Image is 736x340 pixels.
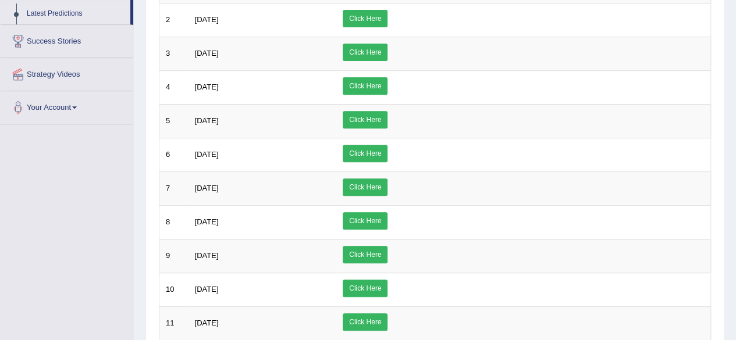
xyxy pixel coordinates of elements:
td: 6 [159,138,189,171]
a: Your Account [1,91,133,120]
td: 8 [159,205,189,239]
td: 11 [159,306,189,340]
span: [DATE] [195,116,219,125]
td: 2 [159,3,189,37]
a: Click Here [343,313,387,331]
a: Success Stories [1,25,133,54]
a: Strategy Videos [1,58,133,87]
span: [DATE] [195,150,219,159]
span: [DATE] [195,49,219,58]
a: Click Here [343,145,387,162]
span: [DATE] [195,285,219,294]
span: [DATE] [195,318,219,327]
td: 7 [159,171,189,205]
td: 5 [159,104,189,138]
a: Latest Predictions [22,3,130,24]
a: Click Here [343,10,387,27]
a: Click Here [343,111,387,128]
span: [DATE] [195,83,219,91]
a: Click Here [343,77,387,95]
td: 9 [159,239,189,273]
a: Click Here [343,178,387,196]
span: [DATE] [195,251,219,260]
td: 3 [159,37,189,70]
a: Click Here [343,246,387,263]
td: 10 [159,273,189,306]
span: [DATE] [195,15,219,24]
td: 4 [159,70,189,104]
a: Click Here [343,280,387,297]
a: Click Here [343,212,387,230]
span: [DATE] [195,217,219,226]
span: [DATE] [195,184,219,192]
a: Click Here [343,44,387,61]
